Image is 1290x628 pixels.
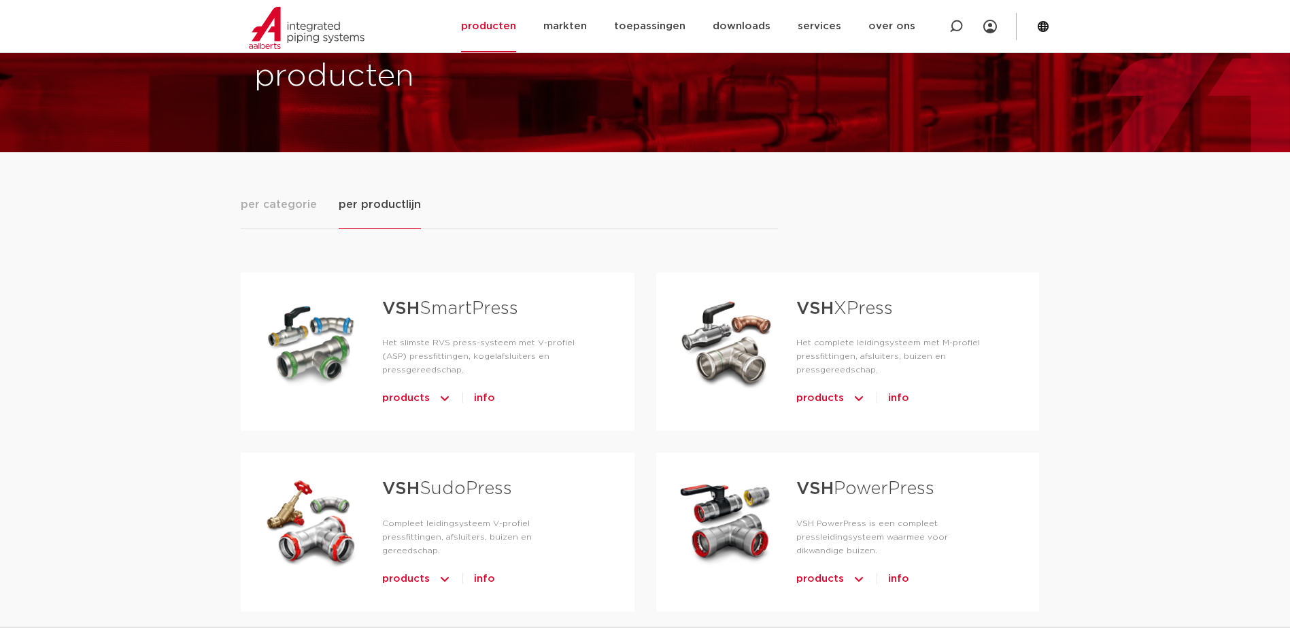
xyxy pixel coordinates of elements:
[382,480,420,498] strong: VSH
[382,480,512,498] a: VSHSudoPress
[474,568,495,590] a: info
[382,568,430,590] span: products
[474,387,495,409] a: info
[888,568,909,590] a: info
[796,568,844,590] span: products
[382,336,591,377] p: Het slimste RVS press-systeem met V-profiel (ASP) pressfittingen, kogelafsluiters en pressgereeds...
[852,387,866,409] img: icon-chevron-up-1.svg
[796,336,995,377] p: Het complete leidingsysteem met M-profiel pressfittingen, afsluiters, buizen en pressgereedschap.
[796,480,834,498] strong: VSH
[339,196,421,213] span: per productlijn
[382,300,420,317] strong: VSH
[254,55,639,99] h1: producten
[852,568,866,590] img: icon-chevron-up-1.svg
[796,300,893,317] a: VSHXPress
[983,12,997,41] div: my IPS
[796,480,934,498] a: VSHPowerPress
[241,196,317,213] span: per categorie
[382,387,430,409] span: products
[438,568,452,590] img: icon-chevron-up-1.svg
[796,517,995,557] p: VSH PowerPress is een compleet pressleidingsysteem waarmee voor dikwandige buizen.
[888,387,909,409] a: info
[796,387,844,409] span: products
[796,300,834,317] strong: VSH
[382,517,591,557] p: Compleet leidingsysteem V-profiel pressfittingen, afsluiters, buizen en gereedschap.
[438,387,452,409] img: icon-chevron-up-1.svg
[382,300,518,317] a: VSHSmartPress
